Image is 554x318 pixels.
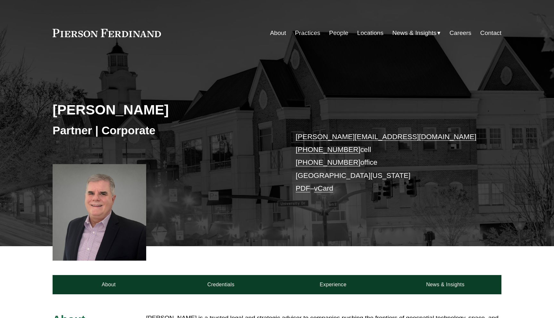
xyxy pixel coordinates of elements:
span: News & Insights [392,28,437,39]
p: cell office [GEOGRAPHIC_DATA][US_STATE] – [296,130,483,195]
a: About [270,27,286,39]
a: Locations [357,27,383,39]
a: Practices [295,27,320,39]
a: [PHONE_NUMBER] [296,146,360,154]
a: PDF [296,184,310,192]
a: News & Insights [389,275,501,294]
h3: Partner | Corporate [53,123,277,138]
a: About [53,275,165,294]
a: Experience [277,275,389,294]
a: folder dropdown [392,27,441,39]
a: vCard [314,184,333,192]
a: Careers [449,27,471,39]
a: Contact [480,27,501,39]
a: [PERSON_NAME][EMAIL_ADDRESS][DOMAIN_NAME] [296,133,476,141]
a: Credentials [165,275,277,294]
a: [PHONE_NUMBER] [296,158,360,166]
h2: [PERSON_NAME] [53,101,277,118]
a: People [329,27,348,39]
